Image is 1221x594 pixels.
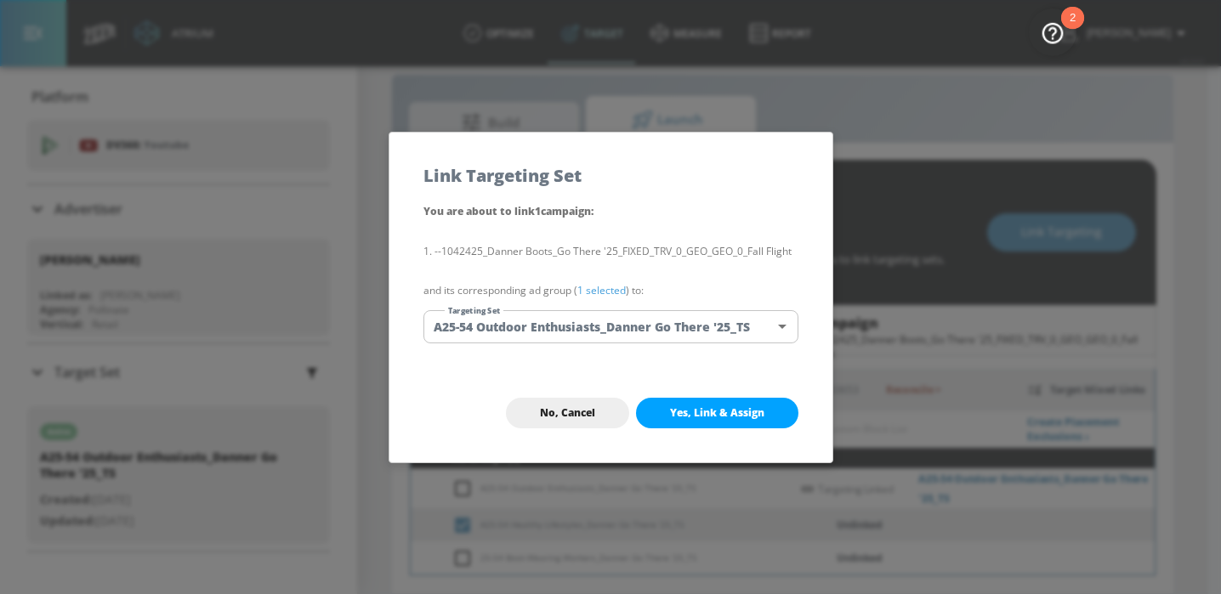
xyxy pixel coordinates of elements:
[670,406,764,420] span: Yes, Link & Assign
[423,281,798,300] p: and its corresponding ad group ( ) to:
[1070,18,1076,40] div: 2
[577,283,626,297] a: 1 selected
[506,398,629,428] button: No, Cancel
[1029,8,1076,56] button: Open Resource Center, 2 new notifications
[423,167,582,184] h5: Link Targeting Set
[423,242,798,261] li: --1042425_Danner Boots_Go There '25_FIXED_TRV_0_GEO_GEO_0_Fall Flight
[636,398,798,428] button: Yes, Link & Assign
[423,201,798,222] p: You are about to link 1 campaign :
[423,310,798,343] div: A25-54 Outdoor Enthusiasts_Danner Go There '25_TS
[540,406,595,420] span: No, Cancel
